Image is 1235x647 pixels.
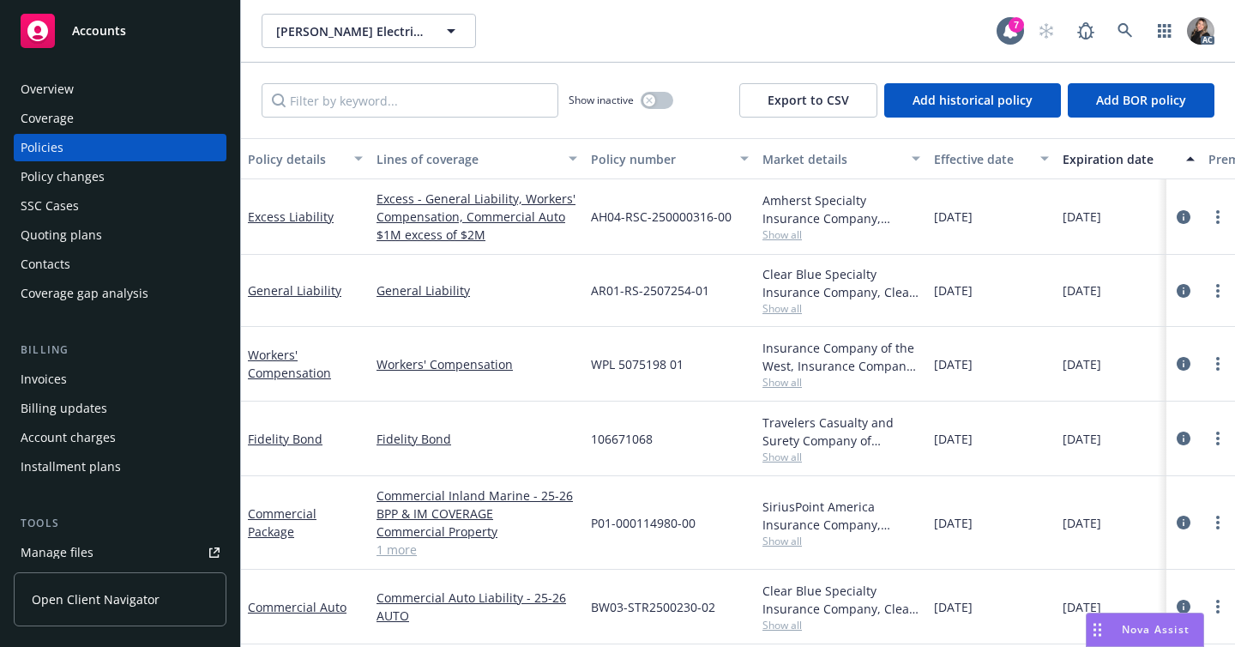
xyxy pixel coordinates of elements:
[248,505,316,540] a: Commercial Package
[756,138,927,179] button: Market details
[21,221,102,249] div: Quoting plans
[248,150,344,168] div: Policy details
[248,282,341,299] a: General Liability
[21,192,79,220] div: SSC Cases
[377,523,577,541] a: Commercial Property
[1173,207,1194,227] a: circleInformation
[584,138,756,179] button: Policy number
[1096,92,1186,108] span: Add BOR policy
[377,355,577,373] a: Workers' Compensation
[14,221,226,249] a: Quoting plans
[762,339,920,375] div: Insurance Company of the West, Insurance Company of the West (ICW)
[32,590,160,608] span: Open Client Navigator
[1086,613,1204,647] button: Nova Assist
[21,424,116,451] div: Account charges
[569,93,634,107] span: Show inactive
[739,83,877,118] button: Export to CSV
[1187,17,1214,45] img: photo
[72,24,126,38] span: Accounts
[21,134,63,161] div: Policies
[262,14,476,48] button: [PERSON_NAME] Electric & Sons, Inc., Home Technology Center, A [PERSON_NAME] Company, Home Techno...
[1063,208,1101,226] span: [DATE]
[21,251,70,278] div: Contacts
[14,192,226,220] a: SSC Cases
[14,539,226,566] a: Manage files
[262,83,558,118] input: Filter by keyword...
[1122,622,1190,637] span: Nova Assist
[14,342,226,359] div: Billing
[377,150,558,168] div: Lines of coverage
[884,83,1061,118] button: Add historical policy
[14,105,226,132] a: Coverage
[762,375,920,390] span: Show all
[762,191,920,227] div: Amherst Specialty Insurance Company, Amherst Specialty Insurance Company, RT Specialty Insurance ...
[14,280,226,307] a: Coverage gap analysis
[1063,598,1101,616] span: [DATE]
[934,355,973,373] span: [DATE]
[1063,281,1101,299] span: [DATE]
[14,7,226,55] a: Accounts
[934,514,973,532] span: [DATE]
[934,208,973,226] span: [DATE]
[934,430,973,448] span: [DATE]
[762,227,920,242] span: Show all
[248,431,322,447] a: Fidelity Bond
[1063,514,1101,532] span: [DATE]
[1173,428,1194,449] a: circleInformation
[14,251,226,278] a: Contacts
[14,424,226,451] a: Account charges
[762,582,920,618] div: Clear Blue Specialty Insurance Company, Clear Blue Insurance Group, Risk Transfer Partners (CRC G...
[21,453,121,481] div: Installment plans
[762,414,920,450] div: Travelers Casualty and Surety Company of America, Travelers Insurance
[377,190,577,244] a: Excess - General Liability, Workers' Compensation, Commercial Auto $1M excess of $2M
[1208,281,1228,301] a: more
[762,301,920,316] span: Show all
[1063,150,1176,168] div: Expiration date
[248,209,334,225] a: Excess Liability
[241,138,370,179] button: Policy details
[21,280,148,307] div: Coverage gap analysis
[377,487,577,523] a: Commercial Inland Marine - 25-26 BPP & IM COVERAGE
[1069,14,1103,48] a: Report a Bug
[762,150,901,168] div: Market details
[1068,83,1214,118] button: Add BOR policy
[14,163,226,190] a: Policy changes
[1173,354,1194,374] a: circleInformation
[1208,207,1228,227] a: more
[21,395,107,422] div: Billing updates
[377,430,577,448] a: Fidelity Bond
[762,534,920,548] span: Show all
[21,76,74,103] div: Overview
[762,618,920,632] span: Show all
[1208,428,1228,449] a: more
[377,281,577,299] a: General Liability
[762,450,920,464] span: Show all
[1208,512,1228,533] a: more
[768,92,849,108] span: Export to CSV
[1148,14,1182,48] a: Switch app
[934,598,973,616] span: [DATE]
[276,22,425,40] span: [PERSON_NAME] Electric & Sons, Inc., Home Technology Center, A [PERSON_NAME] Company, Home Techno...
[21,105,74,132] div: Coverage
[14,453,226,481] a: Installment plans
[1208,596,1228,617] a: more
[591,355,684,373] span: WPL 5075198 01
[591,208,732,226] span: AH04-RSC-250000316-00
[1009,17,1024,33] div: 7
[1063,355,1101,373] span: [DATE]
[370,138,584,179] button: Lines of coverage
[927,138,1056,179] button: Effective date
[1173,512,1194,533] a: circleInformation
[934,281,973,299] span: [DATE]
[1208,354,1228,374] a: more
[1056,138,1202,179] button: Expiration date
[913,92,1033,108] span: Add historical policy
[21,539,93,566] div: Manage files
[1029,14,1063,48] a: Start snowing
[14,515,226,532] div: Tools
[14,76,226,103] a: Overview
[21,366,67,393] div: Invoices
[21,163,105,190] div: Policy changes
[591,150,730,168] div: Policy number
[14,366,226,393] a: Invoices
